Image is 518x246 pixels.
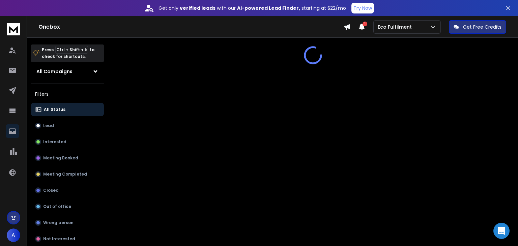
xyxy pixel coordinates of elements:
p: All Status [44,107,65,112]
button: Closed [31,184,104,197]
p: Meeting Booked [43,155,78,161]
strong: verified leads [180,5,215,11]
p: Get Free Credits [463,24,501,30]
span: 1 [363,22,367,26]
button: Meeting Booked [31,151,104,165]
p: Meeting Completed [43,172,87,177]
button: Try Now [351,3,374,13]
button: Lead [31,119,104,132]
button: Meeting Completed [31,167,104,181]
p: Lead [43,123,54,128]
p: Closed [43,188,59,193]
p: Wrong person [43,220,74,225]
button: Not Interested [31,232,104,246]
span: Ctrl + Shift + k [55,46,88,54]
h3: Filters [31,89,104,99]
p: Out of office [43,204,71,209]
img: logo [7,23,20,35]
p: Get only with our starting at $22/mo [159,5,346,11]
button: A [7,228,20,242]
strong: AI-powered Lead Finder, [237,5,300,11]
button: Get Free Credits [449,20,506,34]
button: Wrong person [31,216,104,229]
button: All Status [31,103,104,116]
h1: Onebox [38,23,344,31]
p: Press to check for shortcuts. [42,47,94,60]
button: Out of office [31,200,104,213]
h1: All Campaigns [36,68,73,75]
button: Interested [31,135,104,149]
p: Eco Fulfilment [378,24,414,30]
div: Open Intercom Messenger [493,223,510,239]
p: Not Interested [43,236,75,242]
p: Interested [43,139,66,145]
button: All Campaigns [31,65,104,78]
p: Try Now [353,5,372,11]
